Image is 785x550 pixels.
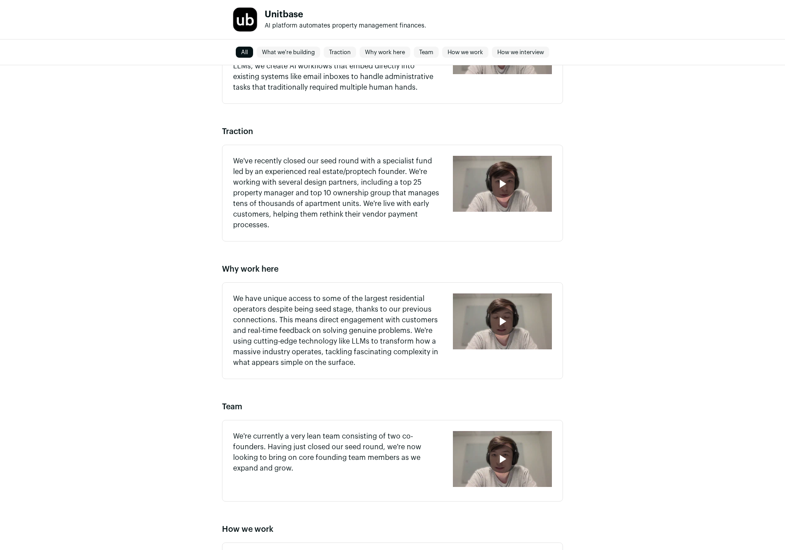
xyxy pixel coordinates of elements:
[222,400,563,413] h2: Team
[233,431,442,474] p: We're currently a very lean team consisting of two co-founders. Having just closed our seed round...
[233,8,257,32] img: 180d8d1040b0dd663c9337dc679c1304ca7ec8217767d6a0a724e31ff9c1dc78.jpg
[360,47,410,58] a: Why work here
[222,523,563,535] h2: How we work
[236,47,253,58] a: All
[265,23,426,29] span: AI platform automates property management finances.
[222,125,563,138] h2: Traction
[233,293,442,368] p: We have unique access to some of the largest residential operators despite being seed stage, than...
[265,10,426,19] h1: Unitbase
[442,47,488,58] a: How we work
[222,263,563,275] h2: Why work here
[492,47,549,58] a: How we interview
[257,47,320,58] a: What we're building
[324,47,356,58] a: Traction
[233,156,442,230] p: We've recently closed our seed round with a specialist fund led by an experienced real estate/pro...
[414,47,439,58] a: Team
